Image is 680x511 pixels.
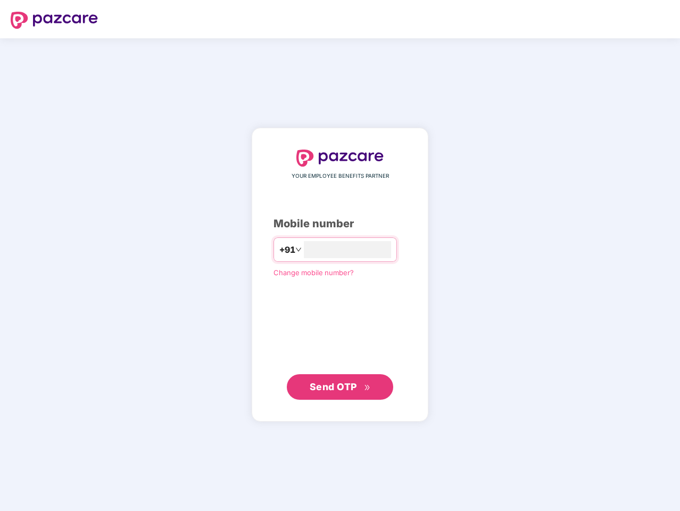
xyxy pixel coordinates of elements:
[11,12,98,29] img: logo
[364,384,371,391] span: double-right
[273,216,407,232] div: Mobile number
[310,381,357,392] span: Send OTP
[292,172,389,180] span: YOUR EMPLOYEE BENEFITS PARTNER
[273,268,354,277] a: Change mobile number?
[287,374,393,400] button: Send OTPdouble-right
[295,246,302,253] span: down
[296,150,384,167] img: logo
[279,243,295,257] span: +91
